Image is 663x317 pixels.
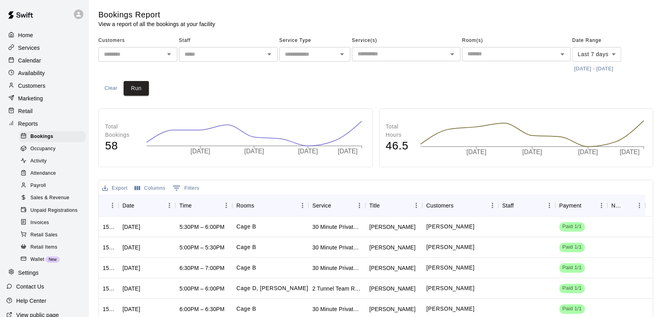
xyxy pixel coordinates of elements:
[426,284,475,292] p: Nick Rammer
[105,123,138,139] p: Total Bookings
[19,143,89,155] a: Occupancy
[179,34,278,47] span: Staff
[556,194,608,217] div: Payment
[134,200,145,211] button: Sort
[30,182,46,190] span: Payroll
[6,92,83,104] div: Marketing
[559,305,585,313] span: Paid 1/1
[16,283,44,291] p: Contact Us
[19,230,86,241] div: Retail Sales
[19,253,89,266] a: WalletNew
[30,243,57,251] span: Retail Items
[309,194,365,217] div: Service
[426,305,475,313] p: Kiet Chan
[365,194,422,217] div: Title
[6,67,83,79] div: Availability
[578,149,598,156] tspan: [DATE]
[171,182,202,194] button: Show filters
[19,241,89,253] a: Retail Items
[339,148,359,155] tspan: [DATE]
[6,267,83,279] a: Settings
[426,194,454,217] div: Customers
[6,118,83,130] div: Reports
[608,194,646,217] div: Notes
[634,200,646,211] button: Menu
[523,149,542,156] tspan: [DATE]
[192,200,203,211] button: Sort
[313,264,362,272] div: 30 Minute Private Open Cage (Softball/Baseball)
[19,168,86,179] div: Attendance
[573,47,622,62] div: Last 7 days
[620,149,640,156] tspan: [DATE]
[122,305,140,313] div: Mon, Oct 13, 2025
[191,148,211,155] tspan: [DATE]
[369,243,416,251] div: Daniel Robertson
[236,243,256,251] p: Cage B
[18,82,45,90] p: Customers
[369,194,380,217] div: Title
[30,157,47,165] span: Activity
[369,223,416,231] div: Zion Robertson
[6,29,83,41] div: Home
[499,194,556,217] div: Staff
[254,200,266,211] button: Sort
[236,284,314,292] p: Cage D, Cage E
[19,180,86,191] div: Payroll
[6,42,83,54] div: Services
[487,200,499,211] button: Menu
[559,243,585,251] span: Paid 1/1
[19,143,86,155] div: Occupancy
[6,80,83,92] a: Customers
[236,194,254,217] div: Rooms
[313,243,362,251] div: 30 Minute Private Open Cage (Softball/Baseball)
[447,49,458,60] button: Open
[45,257,60,262] span: New
[19,217,86,228] div: Invoices
[30,194,70,202] span: Sales & Revenue
[386,123,412,139] p: Total Hours
[369,285,416,292] div: Nick Rammer
[103,223,115,231] div: 1518772
[232,194,308,217] div: Rooms
[426,264,475,272] p: Zion Robertson
[6,55,83,66] a: Calendar
[557,49,568,60] button: Open
[19,242,86,253] div: Retail Items
[19,180,89,192] a: Payroll
[19,205,86,216] div: Unpaid Registrations
[313,194,331,217] div: Service
[19,192,89,204] a: Sales & Revenue
[19,254,86,265] div: WalletNew
[313,305,362,313] div: 30 Minute Private Open Cage (Softball/Baseball)
[19,155,89,168] a: Activity
[299,148,319,155] tspan: [DATE]
[179,285,224,292] div: 5:00PM – 6:00PM
[337,49,348,60] button: Open
[220,200,232,211] button: Menu
[544,200,556,211] button: Menu
[19,130,89,143] a: Bookings
[164,49,175,60] button: Open
[175,194,232,217] div: Time
[279,34,350,47] span: Service Type
[30,145,56,153] span: Occupancy
[19,168,89,180] a: Attendance
[103,305,115,313] div: 1516127
[352,34,461,47] span: Service(s)
[612,194,623,217] div: Notes
[380,200,391,211] button: Sort
[122,243,140,251] div: Mon, Oct 13, 2025
[313,223,362,231] div: 30 Minute Private Open Cage (Softball/Baseball)
[386,139,412,153] h4: 46.5
[179,194,192,217] div: Time
[422,194,498,217] div: Customers
[98,9,215,20] h5: Bookings Report
[122,264,140,272] div: Mon, Oct 13, 2025
[18,69,45,77] p: Availability
[236,223,256,231] p: Cage B
[582,200,593,211] button: Sort
[103,243,115,251] div: 1517809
